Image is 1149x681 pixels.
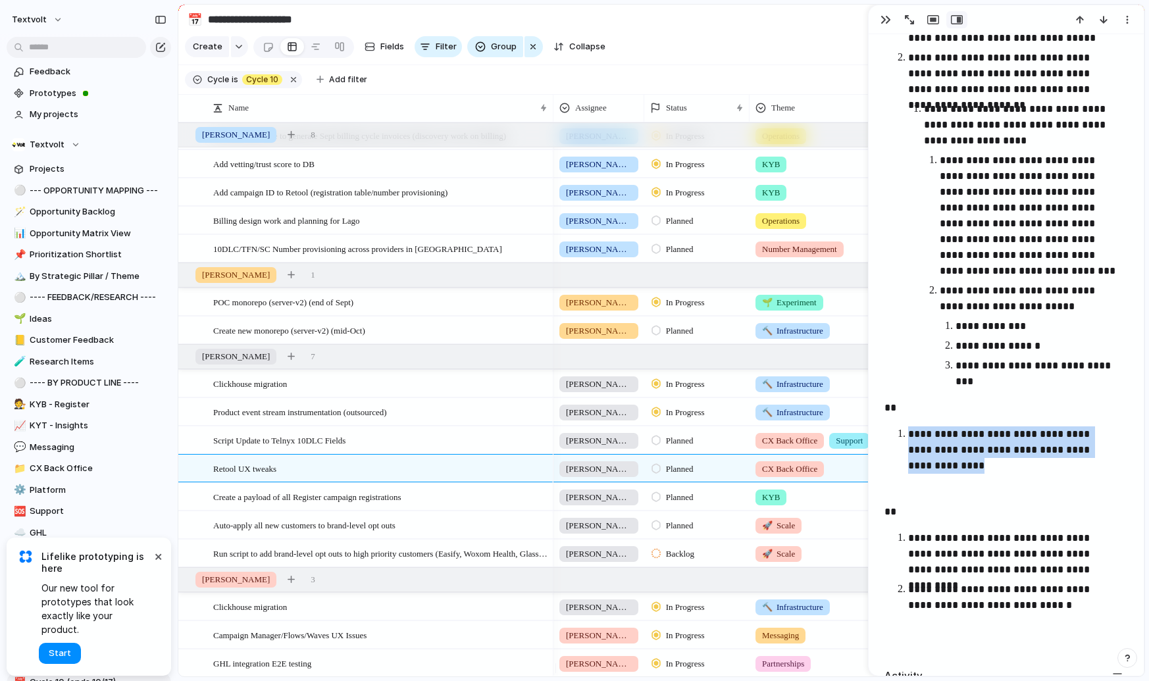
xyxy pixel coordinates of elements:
div: 🪄 [14,205,23,220]
span: Cycle 10 [246,74,278,86]
button: Start [39,643,81,664]
span: Partnerships [762,657,804,670]
div: 💬 [14,440,23,455]
button: textvolt [6,9,70,30]
button: 📅 [184,9,205,30]
span: Retool UX tweaks [213,461,276,476]
span: Theme [771,101,795,114]
span: GHL [30,526,166,540]
span: Support [30,505,166,518]
span: Opportunity Backlog [30,205,166,218]
button: Fields [359,36,409,57]
span: [PERSON_NAME] [566,629,632,642]
span: Status [666,101,687,114]
span: Prototypes [30,87,166,100]
span: Clickhouse migration [213,376,287,391]
span: --- OPPORTUNITY MAPPING --- [30,184,166,197]
span: textvolt [12,13,47,26]
span: Name [228,101,249,114]
div: 🏔️ [14,268,23,284]
span: Scale [762,547,795,561]
div: 🆘 [14,504,23,519]
a: 🧑‍⚖️KYB - Register [7,395,171,415]
a: 📈KYT - Insights [7,416,171,436]
button: Group [467,36,523,57]
div: 🏔️By Strategic Pillar / Theme [7,266,171,286]
div: ⚪ [14,290,23,305]
span: Planned [666,519,694,532]
span: Scale [762,519,795,532]
div: 💬Messaging [7,438,171,457]
div: ⚪---- FEEDBACK/RESEARCH ---- [7,288,171,307]
span: 8 [311,128,315,141]
span: Planned [666,324,694,338]
span: Group [491,40,517,53]
a: 🌱Ideas [7,309,171,329]
span: Clickhouse migration [213,599,287,614]
span: Fields [380,40,404,53]
span: Number Management [762,243,837,256]
span: [PERSON_NAME] [566,378,632,391]
span: Campaign Manager/Flows/Waves UX Issues [213,627,367,642]
span: Auto-apply all new customers to brand-level opt outs [213,517,396,532]
span: In Progress [666,186,705,199]
span: Planned [666,434,694,447]
div: 📒 [14,333,23,348]
span: Infrastructure [762,406,823,419]
span: Filter [436,40,457,53]
button: ⚪ [12,184,25,197]
div: ⚙️Platform [7,480,171,500]
span: Planned [666,491,694,504]
div: 📌 [14,247,23,263]
span: [PERSON_NAME] [566,324,632,338]
span: Backlog [666,547,694,561]
div: ☁️ [14,525,23,540]
span: By Strategic Pillar / Theme [30,270,166,283]
button: Dismiss [150,548,166,564]
button: is [229,72,241,87]
span: [PERSON_NAME] [202,268,270,282]
button: 🧑‍⚖️ [12,398,25,411]
span: In Progress [666,296,705,309]
span: [PERSON_NAME] [202,573,270,586]
span: Messaging [30,441,166,454]
span: Create new monorepo (server-v2) (mid-Oct) [213,322,365,338]
span: Infrastructure [762,601,823,614]
span: 🔨 [762,407,773,417]
a: 📌Prioritization Shortlist [7,245,171,265]
span: Experiment [762,296,817,309]
span: Product event stream instrumentation (outsourced) [213,404,387,419]
span: [PERSON_NAME] [566,158,632,171]
span: Add vetting/trust score to DB [213,156,315,171]
span: 3 [311,573,315,586]
div: 🆘Support [7,501,171,521]
span: ---- BY PRODUCT LINE ---- [30,376,166,390]
span: [PERSON_NAME] [566,296,632,309]
span: 🔨 [762,326,773,336]
span: In Progress [666,601,705,614]
a: 🧪Research Items [7,352,171,372]
span: Infrastructure [762,324,823,338]
div: 📊Opportunity Matrix View [7,224,171,243]
button: ⚪ [12,291,25,304]
span: [PERSON_NAME] [566,601,632,614]
a: 🪄Opportunity Backlog [7,202,171,222]
span: 🔨 [762,379,773,389]
button: Filter [415,36,462,57]
a: 📒Customer Feedback [7,330,171,350]
button: 📒 [12,334,25,347]
span: [PERSON_NAME] [566,406,632,419]
span: Operations [762,214,800,228]
a: ⚪--- OPPORTUNITY MAPPING --- [7,181,171,201]
span: KYB [762,186,780,199]
button: Cycle 10 [240,72,285,87]
span: Planned [666,243,694,256]
span: POC monorepo (server-v2) (end of Sept) [213,294,353,309]
button: 🧪 [12,355,25,368]
span: Cycle [207,74,229,86]
span: [PERSON_NAME] [566,657,632,670]
div: 📅 [188,11,202,28]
